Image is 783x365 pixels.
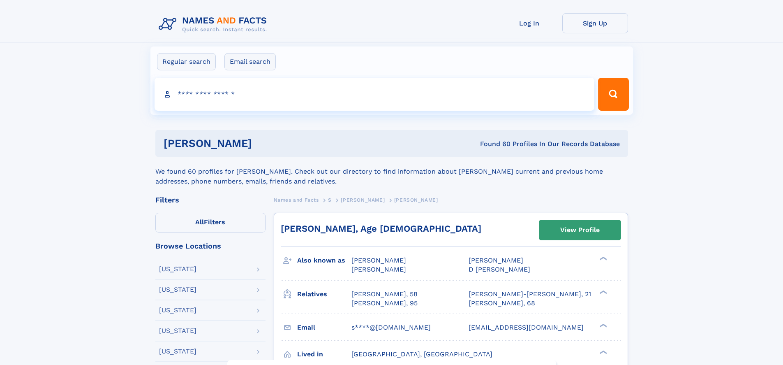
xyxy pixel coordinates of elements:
div: Browse Locations [155,242,266,250]
div: [US_STATE] [159,328,196,334]
span: [PERSON_NAME] [351,256,406,264]
a: Names and Facts [274,195,319,205]
div: [US_STATE] [159,348,196,355]
a: [PERSON_NAME], 58 [351,290,418,299]
a: View Profile [539,220,621,240]
label: Filters [155,213,266,232]
a: [PERSON_NAME]-[PERSON_NAME], 21 [469,290,591,299]
span: [GEOGRAPHIC_DATA], [GEOGRAPHIC_DATA] [351,350,492,358]
label: Regular search [157,53,216,70]
label: Email search [224,53,276,70]
div: Filters [155,196,266,204]
div: [US_STATE] [159,266,196,272]
a: Log In [497,13,562,33]
a: [PERSON_NAME], Age [DEMOGRAPHIC_DATA] [281,223,481,234]
span: [EMAIL_ADDRESS][DOMAIN_NAME] [469,323,584,331]
span: [PERSON_NAME] [351,265,406,273]
h3: Lived in [297,347,351,361]
span: [PERSON_NAME] [341,197,385,203]
div: ❯ [598,349,607,355]
a: [PERSON_NAME], 68 [469,299,535,308]
div: ❯ [598,256,607,261]
a: Sign Up [562,13,628,33]
button: Search Button [598,78,628,111]
img: Logo Names and Facts [155,13,274,35]
div: View Profile [560,221,600,239]
span: All [195,218,204,226]
span: D [PERSON_NAME] [469,265,530,273]
h1: [PERSON_NAME] [164,138,366,149]
span: S [328,197,332,203]
div: [US_STATE] [159,286,196,293]
div: ❯ [598,289,607,295]
div: Found 60 Profiles In Our Records Database [366,139,620,149]
div: ❯ [598,323,607,328]
div: We found 60 profiles for [PERSON_NAME]. Check out our directory to find information about [PERSON... [155,157,628,186]
span: [PERSON_NAME] [394,197,438,203]
a: [PERSON_NAME], 95 [351,299,418,308]
a: S [328,195,332,205]
h3: Also known as [297,253,351,267]
h3: Relatives [297,287,351,301]
div: [US_STATE] [159,307,196,314]
h3: Email [297,321,351,335]
a: [PERSON_NAME] [341,195,385,205]
span: [PERSON_NAME] [469,256,523,264]
input: search input [155,78,595,111]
